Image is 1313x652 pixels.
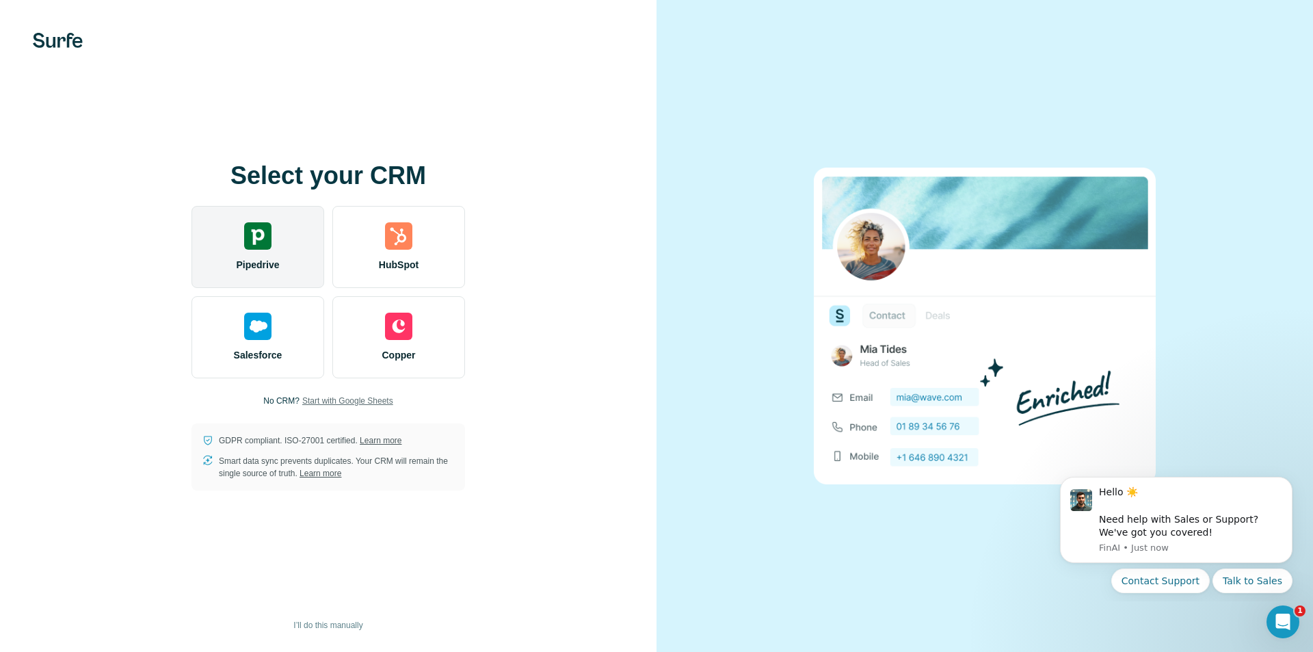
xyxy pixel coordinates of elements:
[385,313,412,340] img: copper's logo
[191,162,465,190] h1: Select your CRM
[284,615,372,636] button: I’ll do this manually
[814,168,1156,484] img: none image
[1295,605,1305,616] span: 1
[236,258,279,272] span: Pipedrive
[244,222,271,250] img: pipedrive's logo
[382,348,416,362] span: Copper
[293,619,362,631] span: I’ll do this manually
[1039,465,1313,601] iframe: Intercom notifications message
[219,455,454,480] p: Smart data sync prevents duplicates. Your CRM will remain the single source of truth.
[360,436,401,445] a: Learn more
[385,222,412,250] img: hubspot's logo
[302,395,393,407] button: Start with Google Sheets
[244,313,271,340] img: salesforce's logo
[234,348,282,362] span: Salesforce
[300,469,341,478] a: Learn more
[33,33,83,48] img: Surfe's logo
[219,434,401,447] p: GDPR compliant. ISO-27001 certified.
[263,395,300,407] p: No CRM?
[1266,605,1299,638] iframe: Intercom live chat
[379,258,419,272] span: HubSpot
